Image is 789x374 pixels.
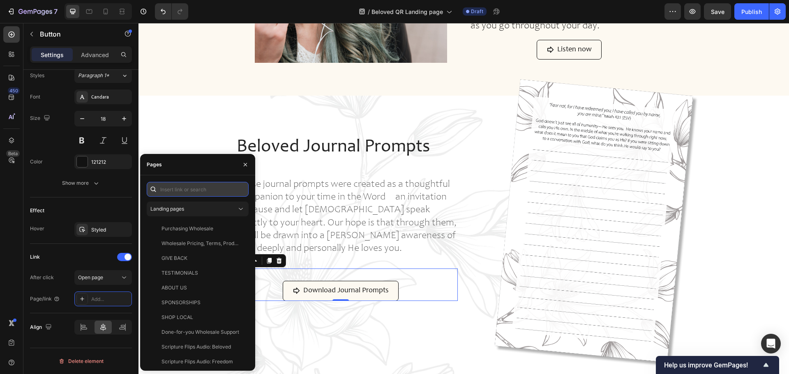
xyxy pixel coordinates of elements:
p: Advanced [81,50,109,59]
div: Size [30,113,52,124]
button: Delete element [30,355,132,368]
div: Page/link [30,295,60,303]
div: Show more [62,179,100,187]
span: Help us improve GemPages! [664,361,761,369]
button: Open page [74,270,132,285]
div: SHOP LOCAL [161,314,193,321]
div: GIVE BACK [161,255,187,262]
button: Show more [30,176,132,190]
button: Paragraph 1* [74,68,132,83]
span: Open page [78,274,103,280]
div: Styles [30,72,44,79]
div: Align [30,322,53,333]
span: Landing pages [150,206,184,212]
button: Save [704,3,731,20]
div: Undo/Redo [155,3,188,20]
p: 7 [54,7,58,16]
div: Color [30,158,43,165]
div: Wholesale Pricing, Terms, Product Information [161,240,240,247]
button: Show survey - Help us improve GemPages! [664,360,771,370]
div: Delete element [58,356,104,366]
div: Scripture Flips Audio: Freedom [161,358,233,365]
p: Download Journal Prompts [165,261,250,274]
div: Styled [91,226,130,234]
div: Add... [91,296,130,303]
div: Scripture Flips Audio: Beloved [161,343,231,351]
div: Candara [91,94,130,101]
div: Done-for-you Wholesale Support [161,328,239,336]
div: Beta [6,150,20,157]
span: Save [711,8,724,15]
div: Pages [147,161,162,168]
div: Hover [30,225,44,232]
input: Insert link or search [147,182,249,197]
p: Button [40,29,110,39]
div: Publish [741,7,762,16]
div: ABOUT US [161,284,187,291]
div: Link [30,253,40,261]
div: Purchasing Wholesale [161,225,213,232]
div: Open Intercom Messenger [761,334,781,353]
div: After click [30,274,54,281]
button: Publish [734,3,769,20]
div: Button [95,234,114,241]
p: Settings [41,50,64,59]
div: 450 [8,87,20,94]
iframe: Design area [138,23,789,374]
div: TESTIMONIALS [161,269,198,277]
span: Paragraph 1* [78,72,109,79]
span: Beloved QR Landing page [371,7,443,16]
span: Draft [471,8,483,15]
div: SPONSORSHIPS [161,299,201,306]
span: / [368,7,370,16]
div: Effect [30,207,44,214]
div: 121212 [91,158,130,166]
button: <p>Download Journal Prompts</p> [144,258,260,278]
button: 7 [3,3,61,20]
img: gempages_540098380676727940-e41e0efe-3335-46d7-9c5a-380a4b71088c.png [345,50,566,345]
div: Font [30,93,40,101]
button: Landing pages [147,202,249,216]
